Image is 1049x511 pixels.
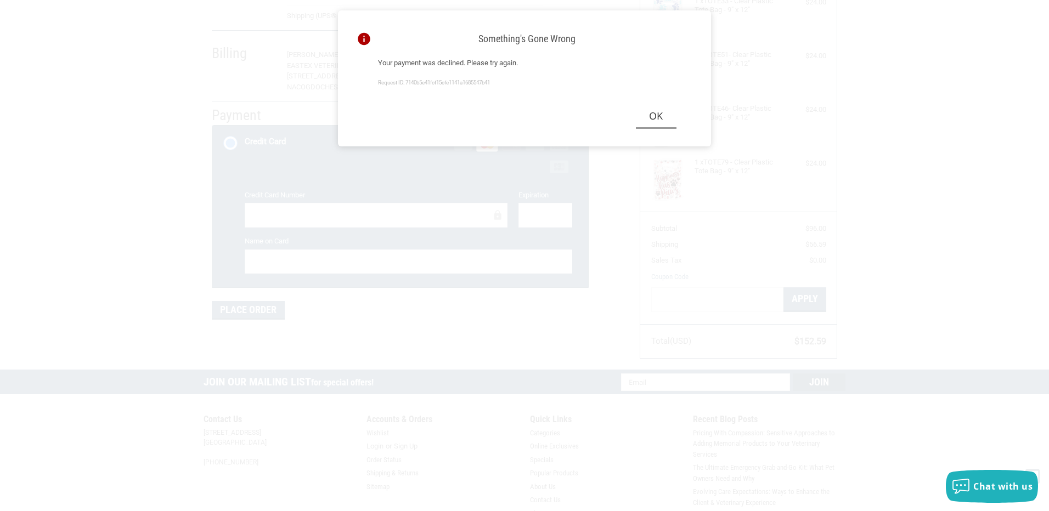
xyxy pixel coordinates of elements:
[405,80,490,86] span: 7140b5e41fcf15cfe1141a1685547b41
[478,33,576,44] span: Something's gone wrong
[378,80,404,86] span: Request ID:
[973,480,1033,492] span: Chat with us
[946,470,1038,503] button: Chat with us
[378,58,676,69] p: Your payment was declined. Please try again.
[636,104,676,129] button: Ok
